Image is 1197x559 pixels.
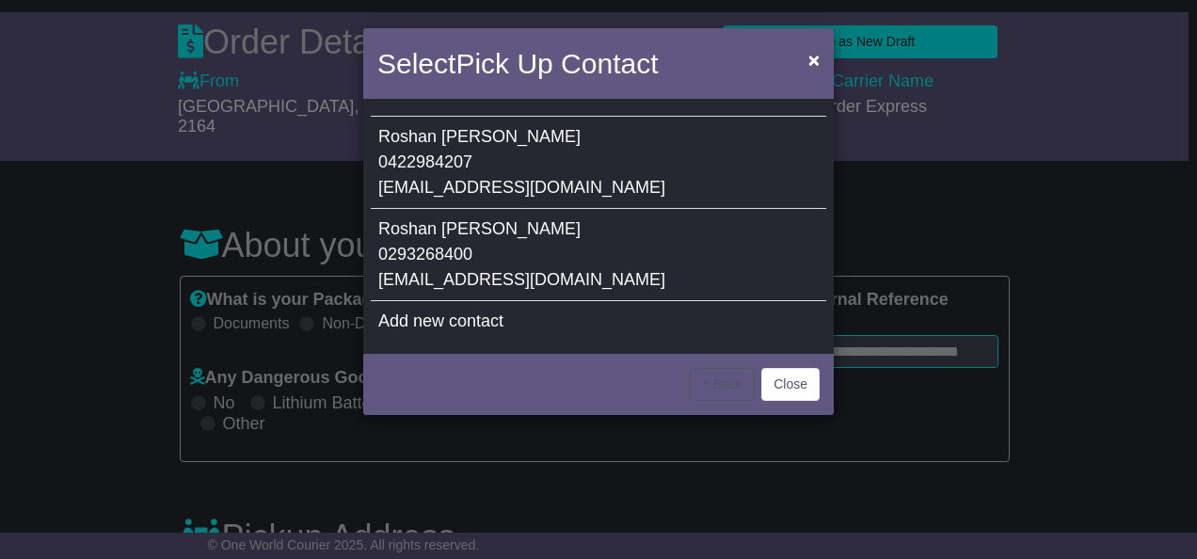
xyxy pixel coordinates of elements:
[455,48,552,79] span: Pick Up
[808,49,820,71] span: ×
[378,219,437,238] span: Roshan
[378,311,503,330] span: Add new contact
[690,368,755,401] button: < Back
[378,270,665,289] span: [EMAIL_ADDRESS][DOMAIN_NAME]
[561,48,658,79] span: Contact
[378,245,472,264] span: 0293268400
[799,40,829,79] button: Close
[378,127,437,146] span: Roshan
[377,42,658,85] h4: Select
[378,152,472,171] span: 0422984207
[378,178,665,197] span: [EMAIL_ADDRESS][DOMAIN_NAME]
[441,219,581,238] span: [PERSON_NAME]
[441,127,581,146] span: [PERSON_NAME]
[761,368,820,401] button: Close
